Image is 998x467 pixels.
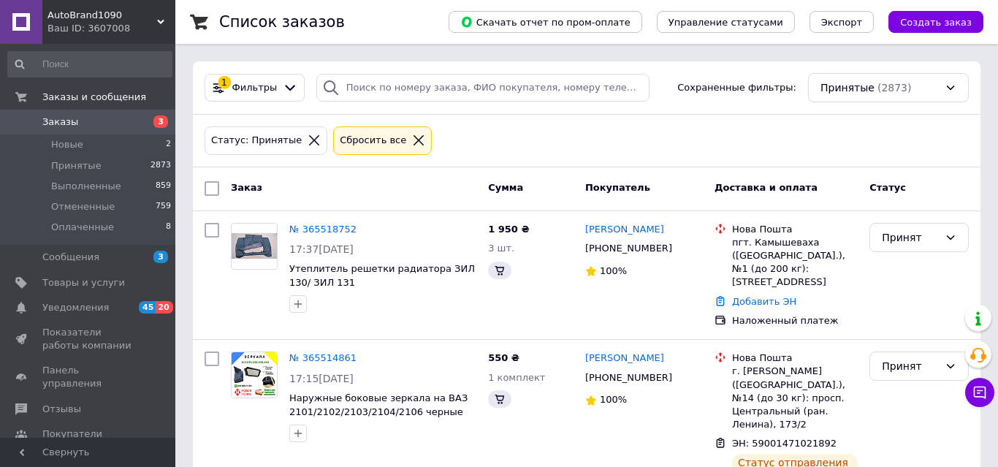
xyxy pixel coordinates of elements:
span: 3 шт. [488,243,514,254]
span: Экспорт [821,17,862,28]
div: Принят [882,229,939,246]
span: Уведомления [42,301,109,314]
span: Заказы [42,115,78,129]
span: 45 [139,301,156,314]
span: 3 [153,251,168,263]
a: [PERSON_NAME] [585,352,664,365]
span: Принятые [820,80,875,95]
div: Принят [882,358,939,374]
span: Заказ [231,182,262,193]
h1: Список заказов [219,13,345,31]
img: Фото товару [232,352,277,398]
button: Чат с покупателем [965,378,994,407]
div: [PHONE_NUMBER] [582,239,675,258]
span: Принятые [51,159,102,172]
div: [PHONE_NUMBER] [582,368,675,387]
a: Фото товару [231,352,278,398]
span: Новые [51,138,83,151]
img: Фото товару [232,233,277,259]
div: г. [PERSON_NAME] ([GEOGRAPHIC_DATA].), №14 (до 30 кг): просп. Центральный (ран. Ленина), 173/2 [732,365,858,431]
span: 20 [156,301,172,314]
div: Сбросить все [337,133,409,148]
span: Сохраненные фильтры: [677,81,796,95]
a: № 365518752 [289,224,357,235]
a: Наружные боковые зеркала на ВАЗ 2101/2102/2103/2104/2106 черные автомобильные [289,392,468,430]
a: Добавить ЭН [732,296,796,307]
span: Фильтры [232,81,278,95]
span: Заказы и сообщения [42,91,146,104]
a: Фото товару [231,223,278,270]
a: № 365514861 [289,352,357,363]
button: Скачать отчет по пром-оплате [449,11,642,33]
span: Оплаченные [51,221,114,234]
a: [PERSON_NAME] [585,223,664,237]
span: ЭН: 59001471021892 [732,438,837,449]
a: Утеплитель решетки радиатора ЗИЛ 130/ ЗИЛ 131 [289,263,475,288]
button: Экспорт [810,11,874,33]
span: 17:37[DATE] [289,243,354,255]
span: 2873 [151,159,171,172]
button: Управление статусами [657,11,795,33]
div: Нова Пошта [732,223,858,236]
span: Показатели работы компании [42,326,135,352]
div: Наложенный платеж [732,314,858,327]
span: Создать заказ [900,17,972,28]
button: Создать заказ [888,11,983,33]
div: 1 [218,75,231,88]
span: 1 комплект [488,372,545,383]
span: Панель управления [42,364,135,390]
div: Статус: Принятые [208,133,305,148]
span: 3 [153,115,168,128]
input: Поиск по номеру заказа, ФИО покупателя, номеру телефона, Email, номеру накладной [316,74,650,102]
a: Создать заказ [874,16,983,27]
span: 859 [156,180,171,193]
input: Поиск [7,51,172,77]
span: 2 [166,138,171,151]
span: Сумма [488,182,523,193]
span: 1 950 ₴ [488,224,529,235]
span: Покупатель [585,182,650,193]
span: Статус [869,182,906,193]
span: Отзывы [42,403,81,416]
span: Доставка и оплата [715,182,818,193]
span: Сообщения [42,251,99,264]
span: 550 ₴ [488,352,519,363]
span: Отмененные [51,200,115,213]
span: Товары и услуги [42,276,125,289]
span: 759 [156,200,171,213]
div: пгт. Камышеваха ([GEOGRAPHIC_DATA].), №1 (до 200 кг): [STREET_ADDRESS] [732,236,858,289]
div: Ваш ID: 3607008 [47,22,175,35]
span: Покупатели [42,428,102,441]
span: 100% [600,394,627,405]
span: 100% [600,265,627,276]
span: 17:15[DATE] [289,373,354,384]
span: 8 [166,221,171,234]
span: Выполненные [51,180,121,193]
span: Скачать отчет по пром-оплате [460,15,631,29]
div: Нова Пошта [732,352,858,365]
span: Управление статусами [668,17,783,28]
span: AutoBrand1090 [47,9,157,22]
span: (2873) [877,82,912,94]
